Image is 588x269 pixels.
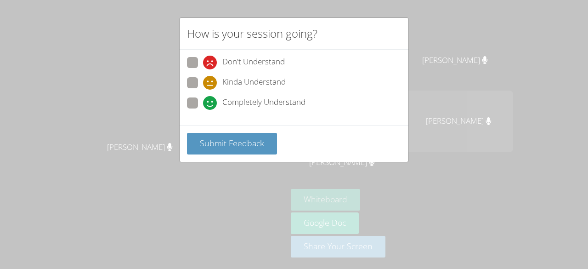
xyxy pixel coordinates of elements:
[222,96,305,110] span: Completely Understand
[200,137,264,149] span: Submit Feedback
[187,25,317,42] h2: How is your session going?
[222,76,286,90] span: Kinda Understand
[222,56,285,69] span: Don't Understand
[187,133,277,155] button: Submit Feedback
